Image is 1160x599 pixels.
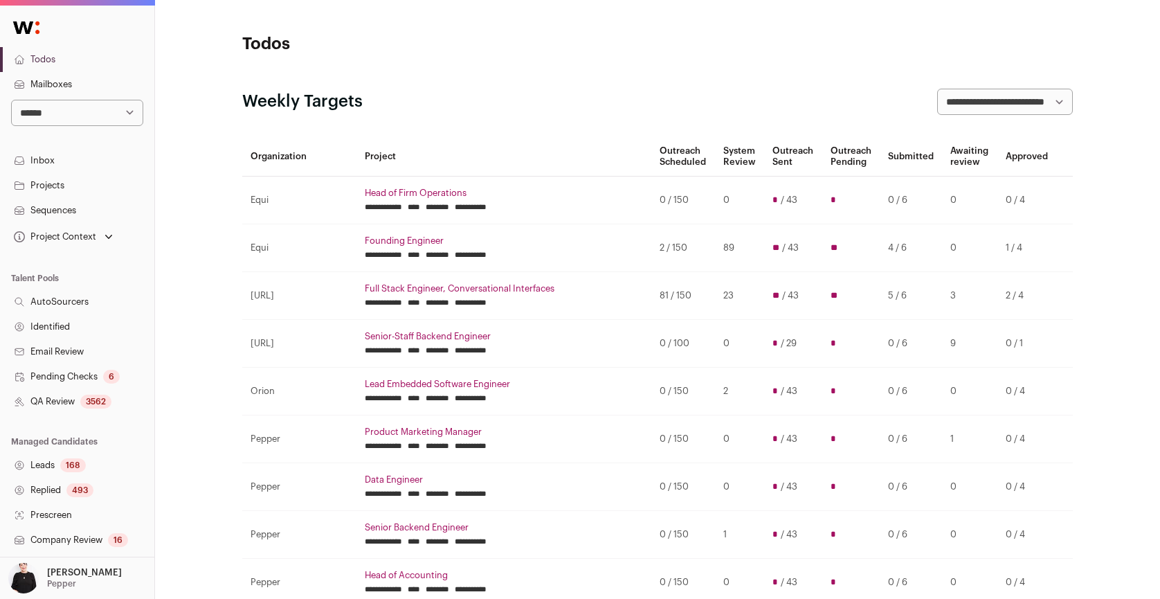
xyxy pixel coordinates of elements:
[880,415,942,463] td: 0 / 6
[715,177,765,224] td: 0
[651,224,715,272] td: 2 / 150
[715,415,765,463] td: 0
[365,474,643,485] a: Data Engineer
[997,137,1056,177] th: Approved
[365,331,643,342] a: Senior-Staff Backend Engineer
[942,224,997,272] td: 0
[781,577,797,588] span: / 43
[781,433,797,445] span: / 43
[66,483,93,497] div: 493
[356,137,651,177] th: Project
[942,368,997,415] td: 0
[781,529,797,540] span: / 43
[8,563,39,593] img: 9240684-medium_jpg
[997,224,1056,272] td: 1 / 4
[997,415,1056,463] td: 0 / 4
[997,511,1056,559] td: 0 / 4
[880,511,942,559] td: 0 / 6
[11,231,96,242] div: Project Context
[781,386,797,397] span: / 43
[880,463,942,511] td: 0 / 6
[242,91,363,113] h2: Weekly Targets
[715,272,765,320] td: 23
[715,320,765,368] td: 0
[942,272,997,320] td: 3
[651,368,715,415] td: 0 / 150
[781,195,797,206] span: / 43
[651,511,715,559] td: 0 / 150
[242,272,356,320] td: [URL]
[942,177,997,224] td: 0
[651,137,715,177] th: Outreach Scheduled
[242,463,356,511] td: Pepper
[365,570,643,581] a: Head of Accounting
[242,177,356,224] td: Equi
[997,368,1056,415] td: 0 / 4
[942,137,997,177] th: Awaiting review
[242,511,356,559] td: Pepper
[6,563,125,593] button: Open dropdown
[997,320,1056,368] td: 0 / 1
[365,379,643,390] a: Lead Embedded Software Engineer
[822,137,880,177] th: Outreach Pending
[11,227,116,247] button: Open dropdown
[651,272,715,320] td: 81 / 150
[997,463,1056,511] td: 0 / 4
[942,511,997,559] td: 0
[365,235,643,247] a: Founding Engineer
[108,533,128,547] div: 16
[365,427,643,438] a: Product Marketing Manager
[880,224,942,272] td: 4 / 6
[715,137,765,177] th: System Review
[715,368,765,415] td: 2
[997,177,1056,224] td: 0 / 4
[781,338,797,349] span: / 29
[365,283,643,294] a: Full Stack Engineer, Conversational Interfaces
[997,272,1056,320] td: 2 / 4
[242,137,356,177] th: Organization
[80,395,111,409] div: 3562
[242,415,356,463] td: Pepper
[715,224,765,272] td: 89
[651,415,715,463] td: 0 / 150
[942,463,997,511] td: 0
[651,177,715,224] td: 0 / 150
[60,458,86,472] div: 168
[781,481,797,492] span: / 43
[782,242,799,253] span: / 43
[880,368,942,415] td: 0 / 6
[242,224,356,272] td: Equi
[651,320,715,368] td: 0 / 100
[242,368,356,415] td: Orion
[242,320,356,368] td: [URL]
[880,137,942,177] th: Submitted
[942,415,997,463] td: 1
[6,14,47,42] img: Wellfound
[365,522,643,533] a: Senior Backend Engineer
[365,188,643,199] a: Head of Firm Operations
[715,463,765,511] td: 0
[242,33,519,55] h1: Todos
[651,463,715,511] td: 0 / 150
[715,511,765,559] td: 1
[880,177,942,224] td: 0 / 6
[880,320,942,368] td: 0 / 6
[942,320,997,368] td: 9
[880,272,942,320] td: 5 / 6
[47,567,122,578] p: [PERSON_NAME]
[103,370,120,384] div: 6
[764,137,822,177] th: Outreach Sent
[47,578,76,589] p: Pepper
[782,290,799,301] span: / 43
